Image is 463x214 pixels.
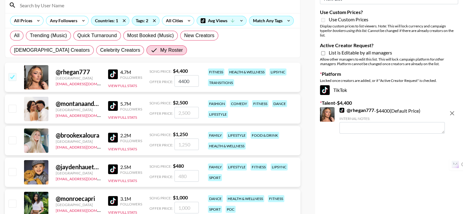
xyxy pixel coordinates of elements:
[249,16,293,25] div: Match Any Tags
[252,100,268,107] div: fitness
[208,142,246,149] div: health & wellness
[208,100,226,107] div: fashion
[173,195,188,200] strong: $ 1,000
[208,174,222,181] div: sport
[174,139,199,150] input: 1,250
[208,195,223,202] div: dance
[56,68,101,76] div: @ rhegan777
[149,196,172,200] span: Song Price:
[120,101,142,107] div: 5.7M
[149,101,172,105] span: Song Price:
[108,101,118,111] img: TikTok
[120,107,142,111] div: Followers
[208,206,222,213] div: sport
[56,132,101,139] div: @ brookexaloura
[329,50,392,56] span: List is Editable by all managers
[339,107,445,134] div: - $ 4400 (Default Price)
[174,107,199,118] input: 2,500
[56,100,101,107] div: @ montanaandryan
[120,75,142,80] div: Followers
[174,75,199,87] input: 4,400
[272,100,287,107] div: dance
[174,202,199,213] input: 1,000
[108,115,137,120] button: View Full Stats
[56,139,101,144] div: [GEOGRAPHIC_DATA]
[77,32,117,39] span: Quick Turnaround
[226,206,236,213] div: poc
[120,132,142,139] div: 2.2M
[208,163,223,170] div: family
[226,195,264,202] div: health & wellness
[14,32,19,39] span: All
[120,164,142,170] div: 2.5M
[327,28,366,33] em: for bookers using this list
[268,195,284,202] div: fitness
[56,207,117,213] a: [EMAIL_ADDRESS][DOMAIN_NAME]
[320,85,330,95] img: TikTok
[56,202,101,207] div: [GEOGRAPHIC_DATA]
[160,47,183,54] span: My Roster
[173,100,188,105] strong: $ 2,500
[320,71,458,77] label: Platform
[108,133,118,142] img: TikTok
[339,108,344,113] img: TikTok
[208,111,228,118] div: lifestyle
[149,69,172,74] span: Song Price:
[149,79,173,84] span: Offer Price:
[329,16,368,23] span: Use Custom Prices
[446,107,458,119] button: remove
[230,100,248,107] div: comedy
[339,116,445,121] div: Internal Notes:
[227,132,247,139] div: lifestyle
[269,68,286,75] div: lipsync
[173,68,188,74] strong: $ 4,400
[149,164,172,169] span: Song Price:
[108,164,118,174] img: TikTok
[149,174,173,179] span: Offer Price:
[120,139,142,143] div: Followers
[108,196,118,206] img: TikTok
[30,32,67,39] span: Trending (Music)
[127,32,174,39] span: Most Booked (Music)
[251,132,279,139] div: food & drink
[197,16,246,25] div: Avg Views
[320,57,444,66] em: other managers
[56,107,101,112] div: [GEOGRAPHIC_DATA]
[108,147,137,151] button: View Full Stats
[56,80,117,86] a: [EMAIL_ADDRESS][DOMAIN_NAME]
[208,132,223,139] div: family
[46,16,79,25] div: Any Followers
[173,131,188,137] strong: $ 1,250
[162,16,184,25] div: All Cities
[228,68,266,75] div: health & wellness
[149,143,173,147] span: Offer Price:
[149,206,173,211] span: Offer Price:
[100,47,140,54] span: Celebrity Creators
[91,16,129,25] div: Countries: 1
[108,178,137,183] button: View Full Stats
[108,83,137,88] button: View Full Stats
[227,163,247,170] div: lifestyle
[14,47,90,54] span: [DEMOGRAPHIC_DATA] Creators
[320,24,458,37] div: Display custom prices to list viewers. Note: This will lock currency and campaign type . Cannot b...
[120,202,142,206] div: Followers
[56,195,101,202] div: @ monroecapri
[320,57,458,66] div: Allow other managers to edit this list. This will lock campaign platform for . Platform cannot be...
[149,132,172,137] span: Song Price:
[56,171,101,175] div: [GEOGRAPHIC_DATA]
[149,111,173,116] span: Offer Price:
[132,16,159,25] div: Tags: 2
[174,170,199,182] input: 480
[339,107,374,113] a: @rhegan777
[10,16,33,25] div: All Prices
[120,170,142,175] div: Followers
[120,69,142,75] div: 4.7M
[251,163,267,170] div: fitness
[320,100,458,106] label: Talent - $ 4,400
[271,163,288,170] div: lipsync
[208,68,224,75] div: fitness
[56,175,117,181] a: [EMAIL_ADDRESS][DOMAIN_NAME]
[56,144,117,149] a: [EMAIL_ADDRESS][DOMAIN_NAME]
[208,79,234,86] div: transitions
[320,85,458,95] div: TikTok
